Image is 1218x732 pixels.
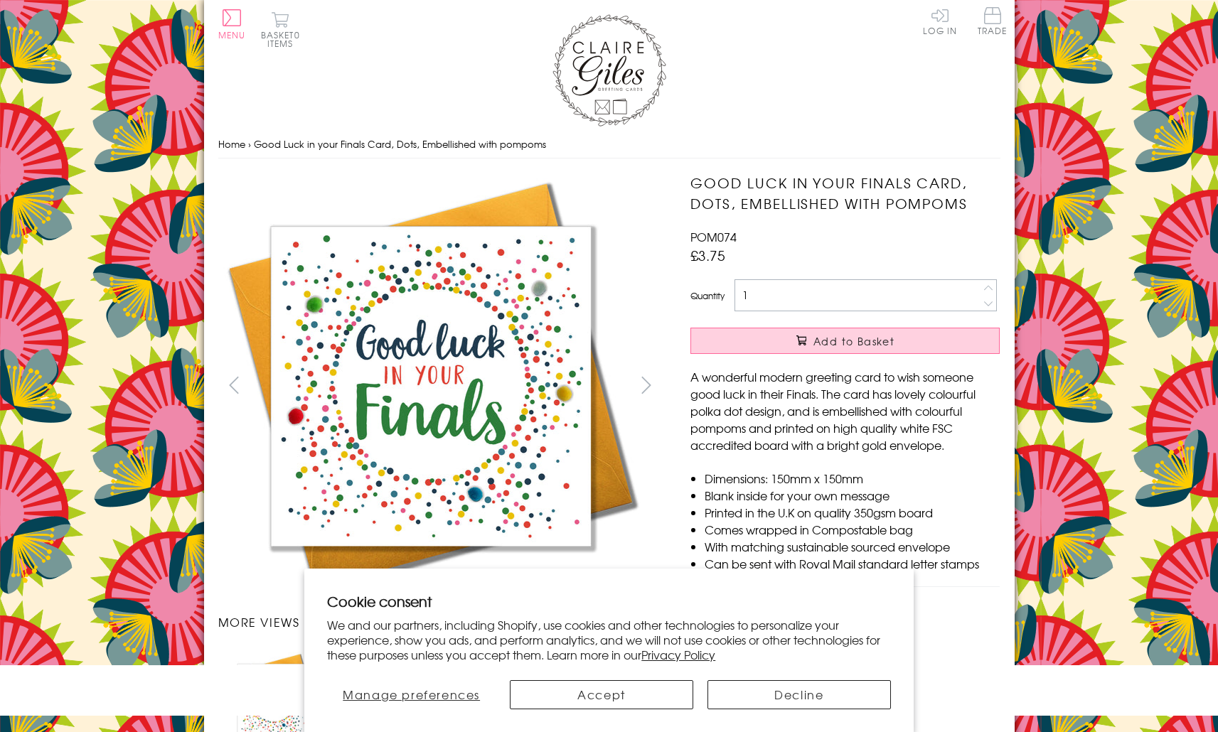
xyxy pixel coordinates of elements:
[705,555,1000,572] li: Can be sent with Royal Mail standard letter stamps
[690,289,725,302] label: Quantity
[218,28,246,41] span: Menu
[327,591,891,611] h2: Cookie consent
[218,137,245,151] a: Home
[690,328,1000,354] button: Add to Basket
[327,680,496,709] button: Manage preferences
[705,538,1000,555] li: With matching sustainable sourced envelope
[218,369,250,401] button: prev
[923,7,957,35] a: Log In
[641,646,715,663] a: Privacy Policy
[690,228,737,245] span: POM074
[327,618,891,662] p: We and our partners, including Shopify, use cookies and other technologies to personalize your ex...
[630,369,662,401] button: next
[707,680,891,709] button: Decline
[705,487,1000,504] li: Blank inside for your own message
[690,245,725,265] span: £3.75
[343,686,480,703] span: Manage preferences
[690,368,1000,453] p: A wonderful modern greeting card to wish someone good luck in their Finals. The card has lovely c...
[510,680,693,709] button: Accept
[552,14,666,127] img: Claire Giles Greetings Cards
[978,7,1008,38] a: Trade
[705,470,1000,487] li: Dimensions: 150mm x 150mm
[705,521,1000,538] li: Comes wrapped in Compostable bag
[705,504,1000,521] li: Printed in the U.K on quality 350gsm board
[978,7,1008,35] span: Trade
[218,173,645,599] img: Good Luck in your Finals Card, Dots, Embellished with pompoms
[267,28,300,50] span: 0 items
[218,9,246,39] button: Menu
[813,334,894,348] span: Add to Basket
[218,130,1000,159] nav: breadcrumbs
[254,137,546,151] span: Good Luck in your Finals Card, Dots, Embellished with pompoms
[261,11,300,48] button: Basket0 items
[248,137,251,151] span: ›
[690,173,1000,214] h1: Good Luck in your Finals Card, Dots, Embellished with pompoms
[218,613,663,630] h3: More views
